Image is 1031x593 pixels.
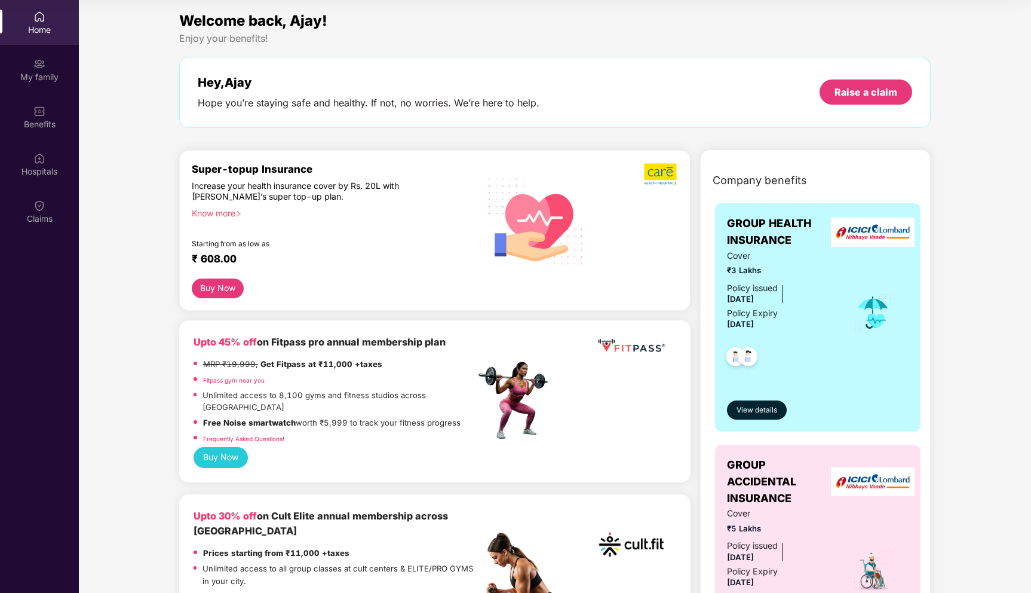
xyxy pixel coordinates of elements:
[194,510,448,537] b: on Cult Elite annual membership across [GEOGRAPHIC_DATA]
[192,252,464,267] div: ₹ 608.00
[727,307,778,320] div: Policy Expiry
[203,417,461,429] p: worth ₹5,999 to track your fitness progress
[854,293,892,332] img: icon
[475,359,559,442] img: fpp.png
[596,509,667,580] img: cult.png
[727,294,754,304] span: [DATE]
[33,11,45,23] img: svg+xml;base64,PHN2ZyBpZD0iSG9tZSIgeG1sbnM9Imh0dHA6Ly93d3cudzMub3JnLzIwMDAvc3ZnIiB3aWR0aD0iMjAiIG...
[235,210,242,217] span: right
[33,152,45,164] img: svg+xml;base64,PHN2ZyBpZD0iSG9zcGl0YWxzIiB4bWxucz0iaHR0cDovL3d3dy53My5vcmcvMjAwMC9zdmciIHdpZHRoPS...
[727,522,837,535] span: ₹5 Lakhs
[727,507,837,520] span: Cover
[203,435,284,442] a: Frequently Asked Questions!
[192,279,244,298] button: Buy Now
[734,344,763,373] img: svg+xml;base64,PHN2ZyB4bWxucz0iaHR0cDovL3d3dy53My5vcmcvMjAwMC9zdmciIHdpZHRoPSI0OC45NDMiIGhlaWdodD...
[727,577,754,587] span: [DATE]
[596,335,667,357] img: fppp.png
[33,200,45,212] img: svg+xml;base64,PHN2ZyBpZD0iQ2xhaW0iIHhtbG5zPSJodHRwOi8vd3d3LnczLm9yZy8yMDAwL3N2ZyIgd2lkdGg9IjIwIi...
[727,264,837,277] span: ₹3 Lakhs
[727,282,778,295] div: Policy issued
[727,215,837,249] span: GROUP HEALTH INSURANCE
[727,319,754,329] span: [DATE]
[852,550,894,592] img: icon
[198,75,539,90] div: Hey, Ajay
[713,172,807,189] span: Company benefits
[192,163,475,175] div: Super-topup Insurance
[202,389,475,414] p: Unlimited access to 8,100 gyms and fitness studios across [GEOGRAPHIC_DATA]
[192,208,468,216] div: Know more
[203,418,296,427] strong: Free Noise smartwatch
[194,510,257,522] b: Upto 30% off
[194,336,257,348] b: Upto 45% off
[33,105,45,117] img: svg+xml;base64,PHN2ZyBpZD0iQmVuZWZpdHMiIHhtbG5zPSJodHRwOi8vd3d3LnczLm9yZy8yMDAwL3N2ZyIgd2lkdGg9Ij...
[194,336,446,348] b: on Fitpass pro annual membership plan
[192,239,425,247] div: Starting from as low as
[831,467,915,497] img: insurerLogo
[727,539,778,552] div: Policy issued
[198,97,539,109] div: Hope you’re staying safe and healthy. If not, no worries. We’re here to help.
[179,32,931,45] div: Enjoy your benefits!
[727,401,787,420] button: View details
[260,359,382,369] strong: Get Fitpass at ₹11,000 +taxes
[33,58,45,70] img: svg+xml;base64,PHN2ZyB3aWR0aD0iMjAiIGhlaWdodD0iMjAiIHZpZXdCb3g9IjAgMCAyMCAyMCIgZmlsbD0ibm9uZSIgeG...
[179,12,327,29] span: Welcome back, Ajay!
[727,249,837,262] span: Cover
[831,218,915,247] img: insurerLogo
[203,377,265,384] a: Fitpass gym near you
[192,181,424,203] div: Increase your health insurance cover by Rs. 20L with [PERSON_NAME]’s super top-up plan.
[721,344,750,373] img: svg+xml;base64,PHN2ZyB4bWxucz0iaHR0cDovL3d3dy53My5vcmcvMjAwMC9zdmciIHdpZHRoPSI0OC45NDMiIGhlaWdodD...
[202,563,475,587] p: Unlimited access to all group classes at cult centers & ELITE/PRO GYMS in your city.
[203,548,349,558] strong: Prices starting from ₹11,000 +taxes
[194,447,248,467] button: Buy Now
[644,163,678,185] img: b5dec4f62d2307b9de63beb79f102df3.png
[834,85,897,99] div: Raise a claim
[203,359,258,369] del: MRP ₹19,999,
[479,163,593,279] img: svg+xml;base64,PHN2ZyB4bWxucz0iaHR0cDovL3d3dy53My5vcmcvMjAwMC9zdmciIHhtbG5zOnhsaW5rPSJodHRwOi8vd3...
[737,405,777,416] span: View details
[727,565,778,578] div: Policy Expiry
[727,552,754,562] span: [DATE]
[727,457,837,508] span: GROUP ACCIDENTAL INSURANCE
